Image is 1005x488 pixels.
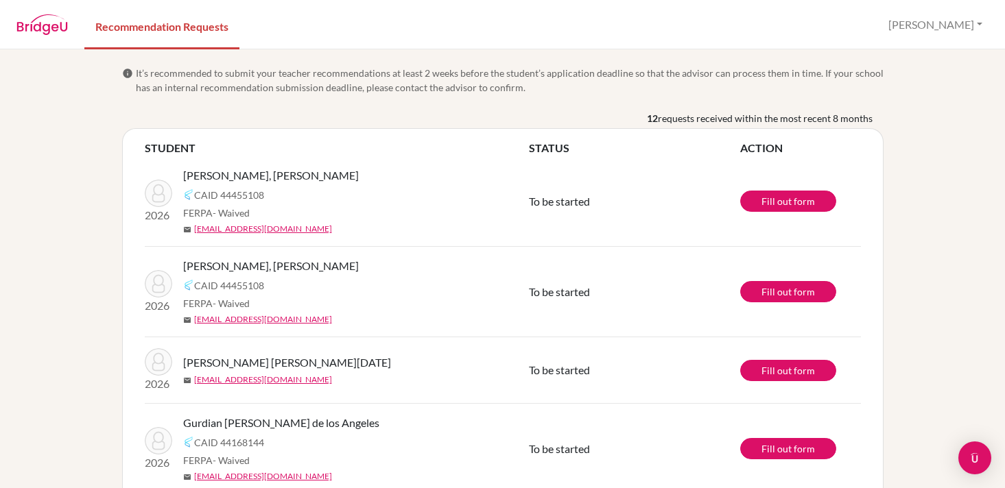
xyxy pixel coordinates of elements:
b: 12 [647,111,658,125]
div: Open Intercom Messenger [958,441,991,474]
a: Fill out form [740,438,836,459]
span: [PERSON_NAME], [PERSON_NAME] [183,258,359,274]
a: [EMAIL_ADDRESS][DOMAIN_NAME] [194,470,332,483]
span: requests received within the most recent 8 months [658,111,873,125]
p: 2026 [145,454,172,471]
span: [PERSON_NAME] [PERSON_NAME][DATE] [183,354,391,371]
span: To be started [529,363,590,376]
span: It’s recommended to submit your teacher recommendations at least 2 weeks before the student’s app... [136,66,884,95]
span: Gurdian [PERSON_NAME] de los Angeles [183,415,379,431]
a: Fill out form [740,281,836,302]
p: 2026 [145,207,172,223]
a: Recommendation Requests [84,2,239,49]
span: FERPA [183,206,250,220]
span: FERPA [183,296,250,310]
img: BridgeU logo [16,14,68,35]
span: CAID 44455108 [194,278,264,293]
p: 2026 [145,297,172,314]
span: To be started [529,285,590,298]
span: FERPA [183,453,250,467]
span: mail [183,376,191,385]
p: 2026 [145,376,172,392]
span: mail [183,316,191,324]
a: [EMAIL_ADDRESS][DOMAIN_NAME] [194,374,332,386]
span: info [122,68,133,79]
a: Fill out form [740,360,836,381]
th: STATUS [529,140,740,156]
span: - Waived [213,454,250,466]
th: STUDENT [145,140,529,156]
a: Fill out form [740,191,836,212]
img: Zavala Cross, Miguel Ernesto [145,180,172,207]
img: Common App logo [183,189,194,200]
button: [PERSON_NAME] [882,12,989,38]
a: [EMAIL_ADDRESS][DOMAIN_NAME] [194,223,332,235]
span: mail [183,473,191,481]
th: ACTION [740,140,861,156]
span: CAID 44455108 [194,188,264,202]
span: [PERSON_NAME], [PERSON_NAME] [183,167,359,184]
img: Gurdian Tercero, Keymi de los Angeles [145,427,172,454]
img: Common App logo [183,437,194,448]
span: - Waived [213,207,250,219]
a: [EMAIL_ADDRESS][DOMAIN_NAME] [194,313,332,326]
img: De Villers Sequeira, Lucia Marie [145,348,172,376]
img: Zavala Cross, Miguel Ernesto [145,270,172,297]
span: mail [183,225,191,234]
span: To be started [529,442,590,455]
span: To be started [529,195,590,208]
img: Common App logo [183,280,194,291]
span: - Waived [213,297,250,309]
span: CAID 44168144 [194,435,264,450]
